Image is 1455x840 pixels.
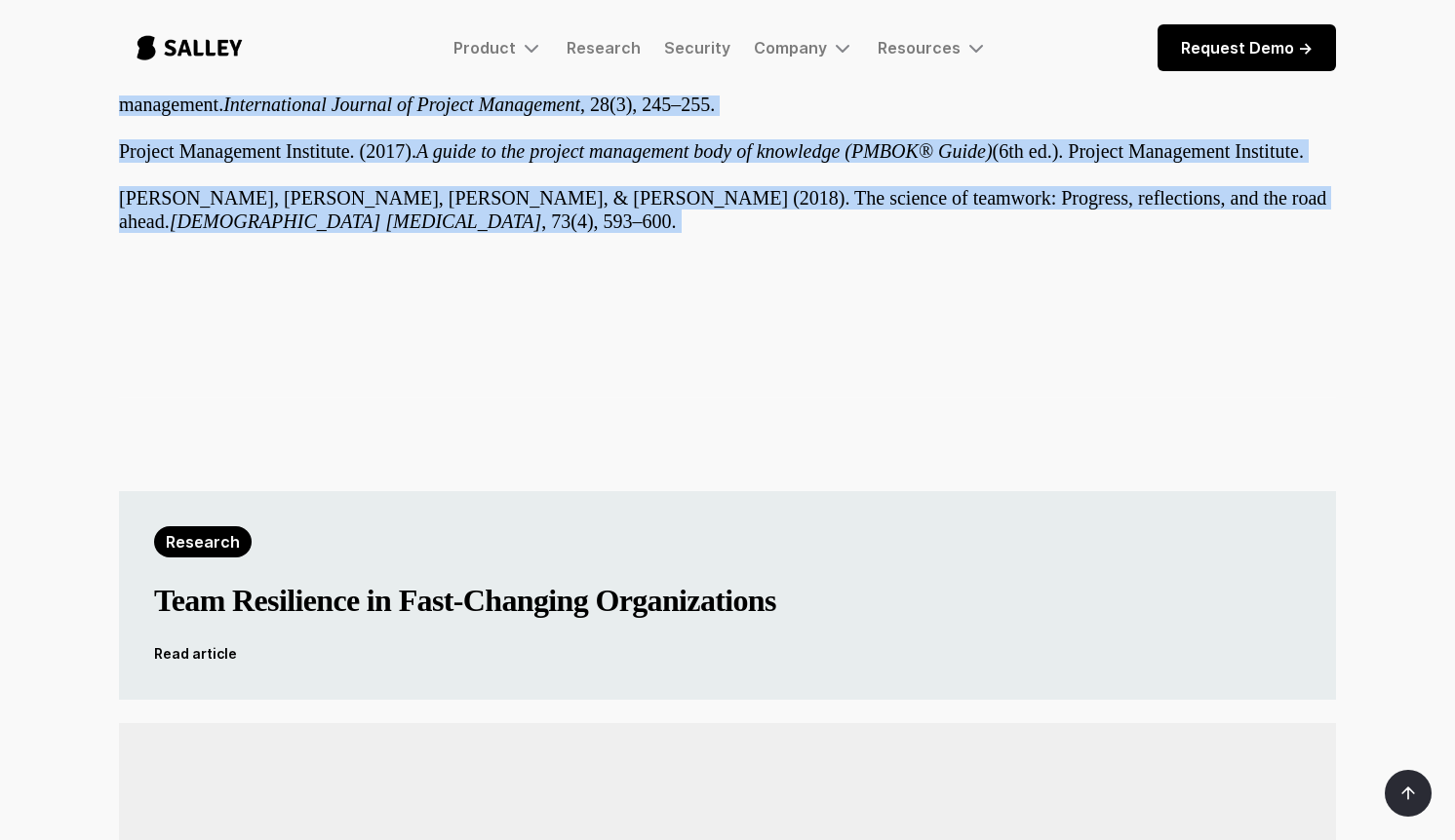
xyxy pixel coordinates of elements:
[166,530,240,554] div: Research
[878,38,961,57] div: Resources
[119,16,260,80] a: home
[119,256,1336,280] p: ‍
[119,186,1336,233] p: [PERSON_NAME], [PERSON_NAME], [PERSON_NAME], & [PERSON_NAME] (2018). The science of teamwork: Pro...
[1158,24,1336,71] a: Request Demo ->
[154,581,776,643] a: Team Resilience in Fast‑Changing Organizations
[754,36,854,59] div: Company
[416,140,993,162] em: A guide to the project management body of knowledge (PMBOK® Guide)
[119,139,1336,163] p: Project Management Institute. (2017). (6th ed.). Project Management Institute.
[664,38,730,57] a: Security
[453,38,516,57] div: Product
[567,38,641,57] a: Research
[154,581,776,620] h3: Team Resilience in Fast‑Changing Organizations
[154,526,252,557] a: Research
[154,643,237,665] a: Read article
[170,210,542,232] em: [DEMOGRAPHIC_DATA] [MEDICAL_DATA]
[223,94,580,115] em: International Journal of Project Management
[878,36,988,59] div: Resources
[453,36,543,59] div: Product
[754,38,827,57] div: Company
